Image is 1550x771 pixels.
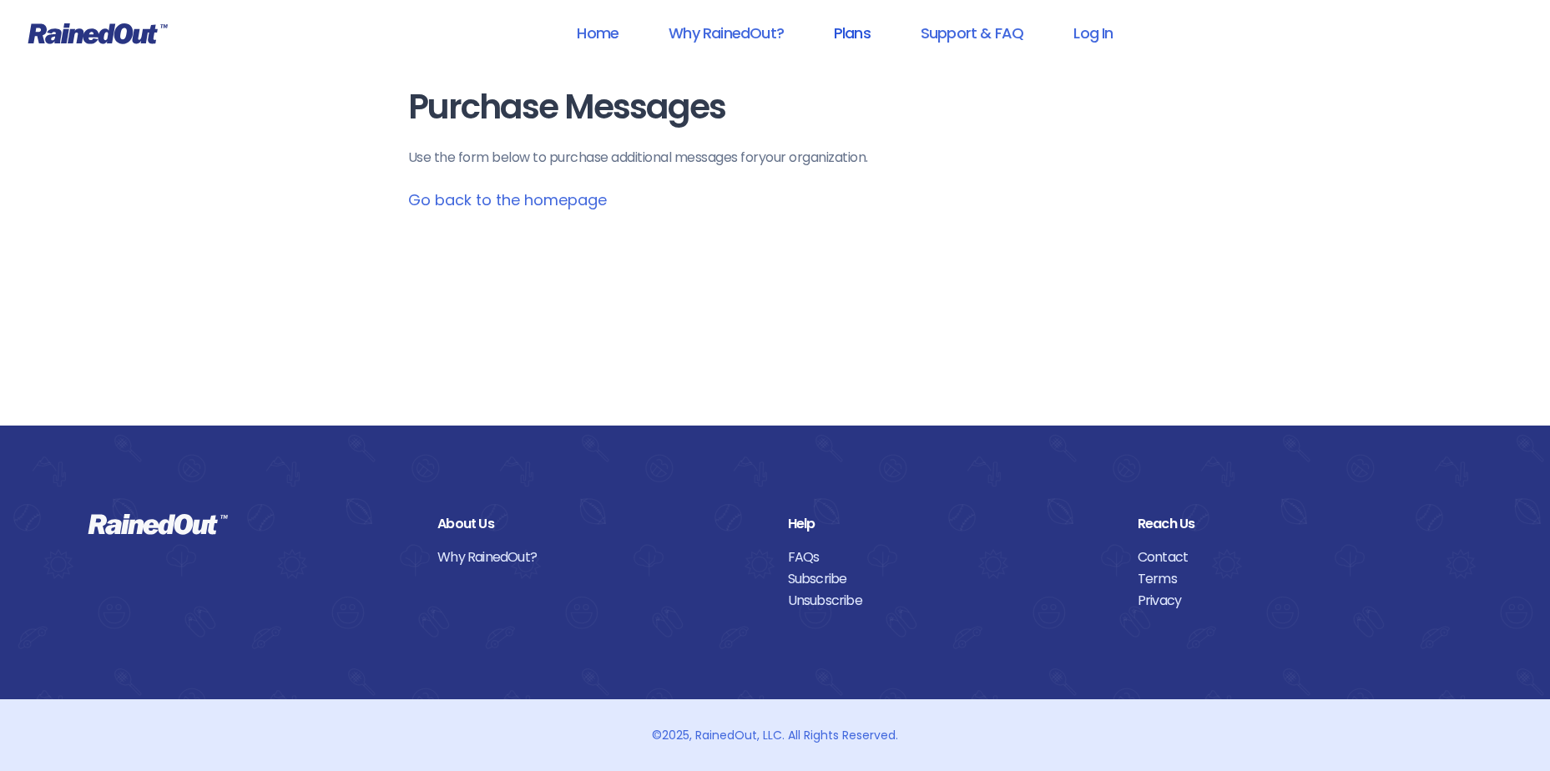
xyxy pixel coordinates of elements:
[812,14,892,52] a: Plans
[788,568,1113,590] a: Subscribe
[788,590,1113,612] a: Unsubscribe
[1138,547,1462,568] a: Contact
[437,547,762,568] a: Why RainedOut?
[555,14,640,52] a: Home
[408,148,1143,168] p: Use the form below to purchase additional messages for your organization .
[788,513,1113,535] div: Help
[1138,568,1462,590] a: Terms
[647,14,805,52] a: Why RainedOut?
[899,14,1045,52] a: Support & FAQ
[437,513,762,535] div: About Us
[788,547,1113,568] a: FAQs
[408,88,1143,126] h1: Purchase Messages
[408,189,607,210] a: Go back to the homepage
[1052,14,1134,52] a: Log In
[1138,590,1462,612] a: Privacy
[1138,513,1462,535] div: Reach Us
